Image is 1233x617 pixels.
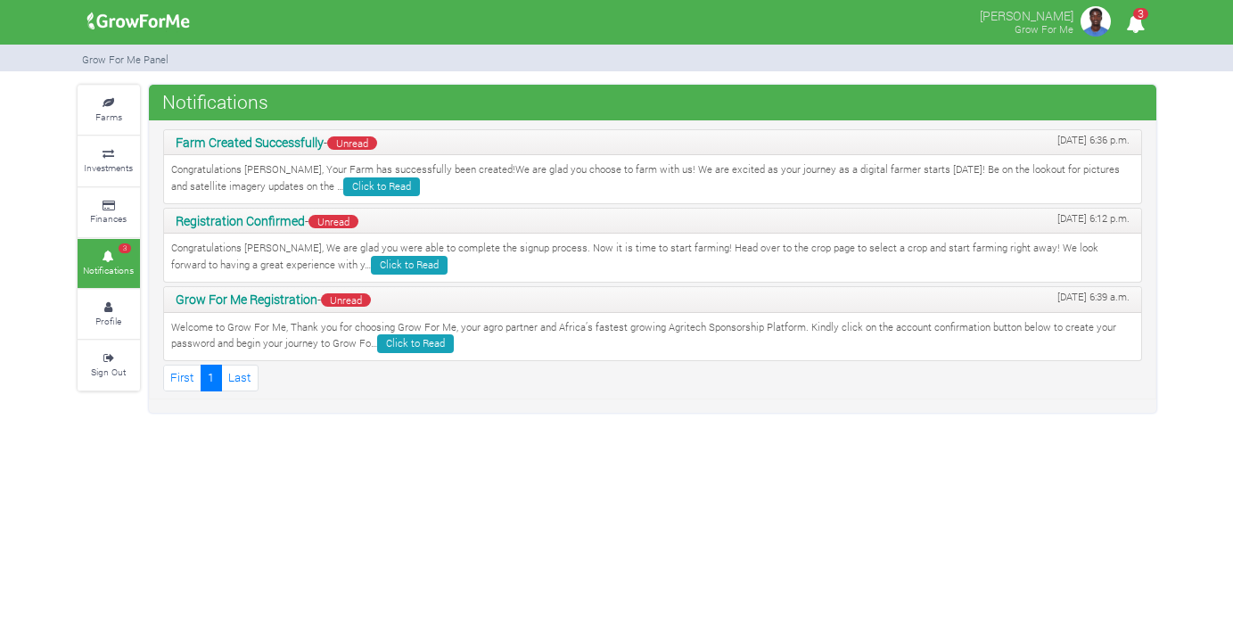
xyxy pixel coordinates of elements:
a: First [163,365,201,391]
b: Grow For Me Registration [176,291,317,308]
a: Sign Out [78,341,140,390]
p: Congratulations [PERSON_NAME], We are glad you were able to complete the signup process. Now it i... [171,241,1134,275]
i: Notifications [1118,4,1153,44]
a: Investments [78,136,140,185]
small: Finances [90,212,127,225]
span: 3 [119,243,131,254]
span: 3 [1133,8,1148,20]
span: Unread [327,136,377,150]
span: [DATE] 6:12 p.m. [1057,211,1130,226]
a: Click to Read [371,256,448,275]
a: 3 Notifications [78,239,140,288]
b: Registration Confirmed [176,212,305,229]
a: Farms [78,86,140,135]
small: Notifications [83,264,134,276]
small: Sign Out [91,366,126,378]
span: [DATE] 6:39 a.m. [1057,290,1130,305]
p: - [176,211,1130,230]
a: Finances [78,188,140,237]
a: Last [221,365,259,391]
a: Click to Read [343,177,420,196]
a: 1 [201,365,222,391]
p: Congratulations [PERSON_NAME], Your Farm has successfully been created!We are glad you choose to ... [171,162,1134,196]
a: 3 [1118,17,1153,34]
img: growforme image [1078,4,1114,39]
small: Farms [95,111,122,123]
span: Unread [308,215,358,228]
small: Investments [84,161,133,174]
span: Notifications [158,84,273,119]
a: Click to Read [377,334,454,353]
span: [DATE] 6:36 p.m. [1057,133,1130,148]
img: growforme image [81,4,196,39]
small: Grow For Me Panel [82,53,169,66]
small: Profile [95,315,121,327]
small: Grow For Me [1015,22,1073,36]
nav: Page Navigation [163,365,1142,391]
p: Welcome to Grow For Me, Thank you for choosing Grow For Me, your agro partner and Africa’s fastes... [171,320,1134,354]
p: - [176,133,1130,152]
b: Farm Created Successfully [176,134,324,151]
span: Unread [321,293,371,307]
p: - [176,290,1130,308]
a: Profile [78,290,140,339]
p: [PERSON_NAME] [980,4,1073,25]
